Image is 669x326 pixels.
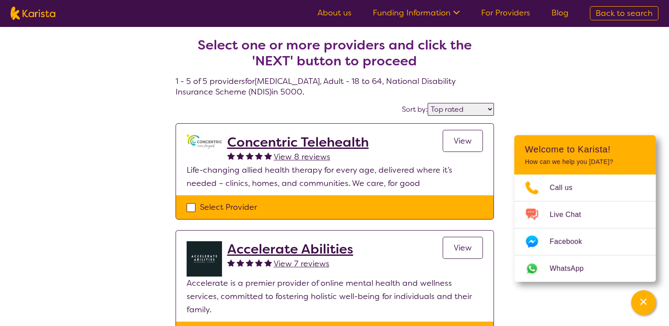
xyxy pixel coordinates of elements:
img: fullstar [227,152,235,159]
img: gbybpnyn6u9ix5kguem6.png [187,134,222,149]
a: Accelerate Abilities [227,241,353,257]
img: Karista logo [11,7,55,20]
img: fullstar [246,152,253,159]
p: How can we help you [DATE]? [525,158,645,166]
p: Accelerate is a premier provider of online mental health and wellness services, committed to fost... [187,277,483,316]
ul: Choose channel [514,174,656,282]
a: Web link opens in a new tab. [514,255,656,282]
img: fullstar [227,259,235,266]
span: View 7 reviews [274,258,329,269]
img: fullstar [237,152,244,159]
span: View [454,136,472,146]
a: View 8 reviews [274,150,330,163]
span: WhatsApp [550,262,594,275]
span: View 8 reviews [274,152,330,162]
span: Call us [550,181,583,194]
img: fullstar [255,259,263,266]
a: For Providers [481,8,530,18]
button: Channel Menu [631,290,656,315]
img: fullstar [255,152,263,159]
span: Back to search [596,8,653,19]
h2: Welcome to Karista! [525,144,645,155]
a: Funding Information [373,8,460,18]
a: Back to search [590,6,658,20]
p: Life-changing allied health therapy for every age, delivered where it’s needed – clinics, homes, ... [187,163,483,190]
a: View [443,237,483,259]
span: Live Chat [550,208,592,221]
a: View 7 reviews [274,257,329,270]
span: Facebook [550,235,593,248]
img: fullstar [246,259,253,266]
img: fullstar [237,259,244,266]
label: Sort by: [402,105,428,114]
span: View [454,243,472,253]
a: Blog [551,8,569,18]
h4: 1 - 5 of 5 providers for [MEDICAL_DATA] , Adult - 18 to 64 , National Disability Insurance Scheme... [176,16,494,97]
img: fullstar [264,152,272,159]
a: Concentric Telehealth [227,134,369,150]
a: About us [317,8,352,18]
div: Channel Menu [514,135,656,282]
h2: Select one or more providers and click the 'NEXT' button to proceed [186,37,483,69]
img: fullstar [264,259,272,266]
a: View [443,130,483,152]
img: jghcaj7vt73gx4b4ckgd.png [187,241,222,277]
